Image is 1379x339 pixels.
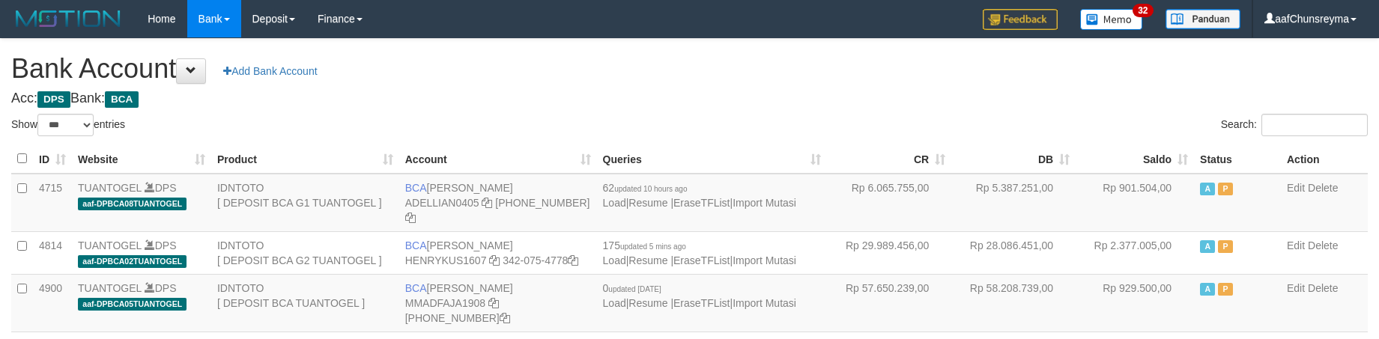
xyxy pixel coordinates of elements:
[37,114,94,136] select: Showentries
[1076,231,1194,274] td: Rp 2.377.005,00
[211,231,399,274] td: IDNTOTO [ DEPOSIT BCA G2 TUANTOGEL ]
[628,297,667,309] a: Resume
[1218,240,1233,253] span: Paused
[33,274,72,332] td: 4900
[11,54,1368,84] h1: Bank Account
[488,297,499,309] a: Copy MMADFAJA1908 to clipboard
[951,144,1076,174] th: DB: activate to sort column ascending
[78,298,187,311] span: aaf-DPBCA05TUANTOGEL
[827,144,951,174] th: CR: activate to sort column ascending
[1133,4,1153,17] span: 32
[405,197,479,209] a: ADELLIAN0405
[500,312,510,324] a: Copy 4062282031 to clipboard
[620,242,686,251] span: updated 5 mins ago
[11,114,125,136] label: Show entries
[603,254,626,266] a: Load
[603,297,626,309] a: Load
[673,254,730,266] a: EraseTFList
[603,282,796,309] span: | | |
[72,231,211,274] td: DPS
[1194,144,1281,174] th: Status
[1287,239,1305,251] a: Edit
[628,197,667,209] a: Resume
[405,182,427,194] span: BCA
[72,274,211,332] td: DPS
[614,185,687,193] span: updated 10 hours ago
[211,144,399,174] th: Product: activate to sort column ascending
[1281,144,1368,174] th: Action
[37,91,70,108] span: DPS
[673,297,730,309] a: EraseTFList
[733,297,796,309] a: Import Mutasi
[951,174,1076,232] td: Rp 5.387.251,00
[33,174,72,232] td: 4715
[1200,183,1215,195] span: Active
[597,144,828,174] th: Queries: activate to sort column ascending
[1308,282,1338,294] a: Delete
[33,231,72,274] td: 4814
[827,231,951,274] td: Rp 29.989.456,00
[72,174,211,232] td: DPS
[1287,182,1305,194] a: Edit
[399,231,597,274] td: [PERSON_NAME] 342-075-4778
[33,144,72,174] th: ID: activate to sort column ascending
[105,91,139,108] span: BCA
[489,254,500,266] a: Copy HENRYKUS1607 to clipboard
[1221,114,1368,136] label: Search:
[405,282,427,294] span: BCA
[211,174,399,232] td: IDNTOTO [ DEPOSIT BCA G1 TUANTOGEL ]
[673,197,730,209] a: EraseTFList
[1166,9,1240,29] img: panduan.png
[603,239,686,251] span: 175
[78,182,142,194] a: TUANTOGEL
[951,274,1076,332] td: Rp 58.208.739,00
[482,197,492,209] a: Copy ADELLIAN0405 to clipboard
[603,239,796,266] span: | | |
[827,174,951,232] td: Rp 6.065.755,00
[603,197,626,209] a: Load
[1287,282,1305,294] a: Edit
[211,274,399,332] td: IDNTOTO [ DEPOSIT BCA TUANTOGEL ]
[951,231,1076,274] td: Rp 28.086.451,00
[603,182,688,194] span: 62
[1200,240,1215,253] span: Active
[72,144,211,174] th: Website: activate to sort column ascending
[1076,144,1194,174] th: Saldo: activate to sort column ascending
[11,91,1368,106] h4: Acc: Bank:
[1308,239,1338,251] a: Delete
[78,282,142,294] a: TUANTOGEL
[1308,182,1338,194] a: Delete
[733,254,796,266] a: Import Mutasi
[399,144,597,174] th: Account: activate to sort column ascending
[78,255,187,268] span: aaf-DPBCA02TUANTOGEL
[78,239,142,251] a: TUANTOGEL
[568,254,578,266] a: Copy 3420754778 to clipboard
[213,58,327,84] a: Add Bank Account
[399,174,597,232] td: [PERSON_NAME] [PHONE_NUMBER]
[603,282,661,294] span: 0
[608,285,661,293] span: updated [DATE]
[399,274,597,332] td: [PERSON_NAME] [PHONE_NUMBER]
[1080,9,1143,30] img: Button%20Memo.svg
[405,239,427,251] span: BCA
[1200,283,1215,296] span: Active
[827,274,951,332] td: Rp 57.650.239,00
[405,254,487,266] a: HENRYKUS1607
[405,297,485,309] a: MMADFAJA1908
[1076,174,1194,232] td: Rp 901.504,00
[628,254,667,266] a: Resume
[983,9,1058,30] img: Feedback.jpg
[733,197,796,209] a: Import Mutasi
[1218,283,1233,296] span: Paused
[603,182,796,209] span: | | |
[11,7,125,30] img: MOTION_logo.png
[1076,274,1194,332] td: Rp 929.500,00
[1261,114,1368,136] input: Search:
[78,198,187,210] span: aaf-DPBCA08TUANTOGEL
[1218,183,1233,195] span: Paused
[405,212,416,224] a: Copy 5655032115 to clipboard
